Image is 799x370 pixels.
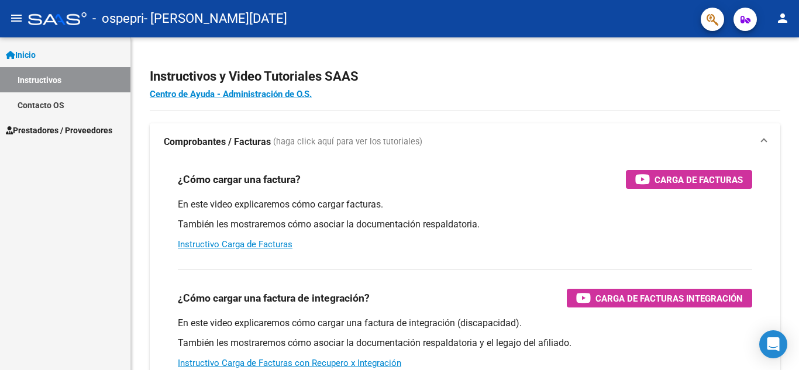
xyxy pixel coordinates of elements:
span: Carga de Facturas Integración [595,291,743,306]
a: Centro de Ayuda - Administración de O.S. [150,89,312,99]
h3: ¿Cómo cargar una factura de integración? [178,290,370,306]
span: (haga click aquí para ver los tutoriales) [273,136,422,148]
mat-icon: menu [9,11,23,25]
span: - [PERSON_NAME][DATE] [144,6,287,32]
a: Instructivo Carga de Facturas [178,239,292,250]
div: Open Intercom Messenger [759,330,787,358]
h2: Instructivos y Video Tutoriales SAAS [150,65,780,88]
span: Inicio [6,49,36,61]
p: En este video explicaremos cómo cargar facturas. [178,198,752,211]
p: También les mostraremos cómo asociar la documentación respaldatoria y el legajo del afiliado. [178,337,752,350]
strong: Comprobantes / Facturas [164,136,271,148]
a: Instructivo Carga de Facturas con Recupero x Integración [178,358,401,368]
span: Carga de Facturas [655,172,743,187]
h3: ¿Cómo cargar una factura? [178,171,301,188]
p: En este video explicaremos cómo cargar una factura de integración (discapacidad). [178,317,752,330]
mat-icon: person [776,11,790,25]
button: Carga de Facturas Integración [567,289,752,307]
mat-expansion-panel-header: Comprobantes / Facturas (haga click aquí para ver los tutoriales) [150,123,780,161]
button: Carga de Facturas [626,170,752,189]
span: - ospepri [92,6,144,32]
span: Prestadores / Proveedores [6,124,112,137]
p: También les mostraremos cómo asociar la documentación respaldatoria. [178,218,752,231]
